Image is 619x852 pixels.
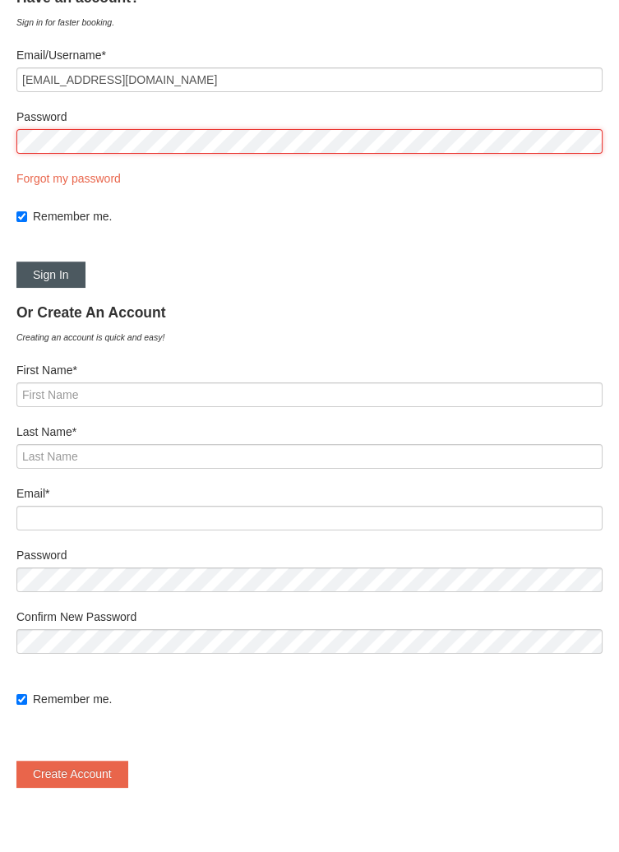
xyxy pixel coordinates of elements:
label: Confirm New Password [16,609,603,625]
label: Email/Username* [16,47,603,63]
label: Remember me. [33,691,603,707]
label: Password [16,547,603,563]
input: Email/Username* [16,67,603,92]
label: Last Name* [16,424,603,440]
label: First Name* [16,362,603,378]
label: Password [16,109,603,125]
div: Creating an account is quick and easy! [16,329,603,345]
button: Create Account [16,761,128,787]
label: Remember me. [33,208,603,225]
input: First Name [16,382,603,407]
button: Sign In [16,262,85,288]
div: Sign in for faster booking. [16,14,603,30]
a: Forgot my password [16,172,121,185]
h4: Or Create An Account [16,304,603,321]
input: Email* [16,506,603,530]
input: Last Name [16,444,603,469]
label: Email* [16,485,603,502]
